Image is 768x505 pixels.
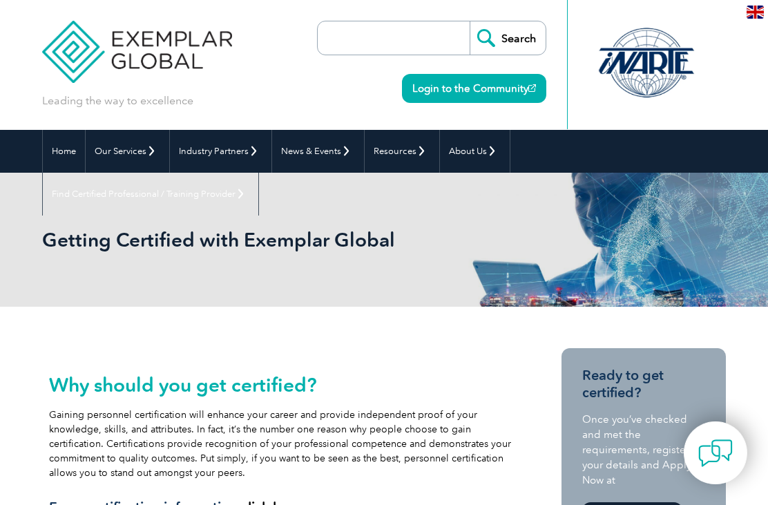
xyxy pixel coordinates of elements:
[582,412,705,488] p: Once you’ve checked and met the requirements, register your details and Apply Now at
[42,228,419,251] h1: Getting Certified with Exemplar Global
[365,130,439,173] a: Resources
[43,173,258,216] a: Find Certified Professional / Training Provider
[440,130,510,173] a: About Us
[49,374,514,396] h2: Why should you get certified?
[582,367,705,401] h3: Ready to get certified?
[698,436,733,470] img: contact-chat.png
[86,130,169,173] a: Our Services
[170,130,271,173] a: Industry Partners
[42,93,193,108] p: Leading the way to excellence
[470,21,546,55] input: Search
[402,74,546,103] a: Login to the Community
[747,6,764,19] img: en
[528,84,536,92] img: open_square.png
[272,130,364,173] a: News & Events
[43,130,85,173] a: Home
